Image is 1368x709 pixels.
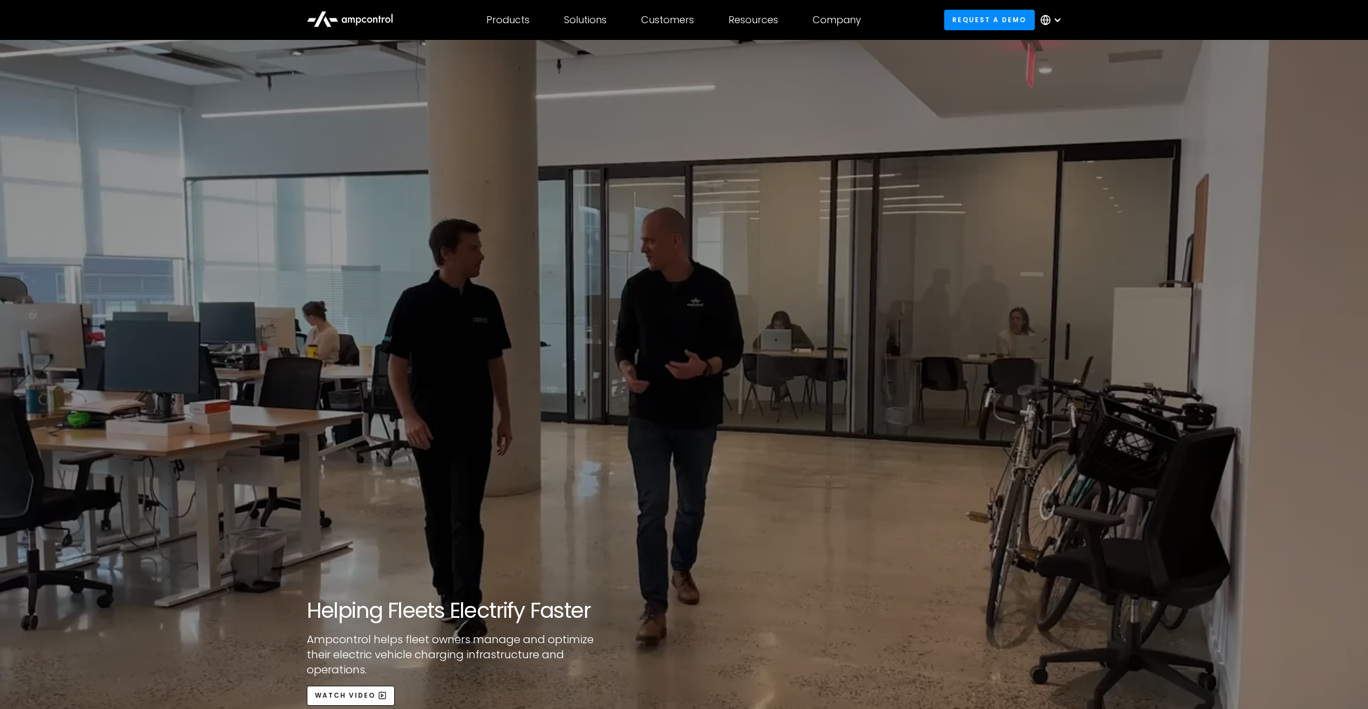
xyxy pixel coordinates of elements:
[728,14,778,26] div: Resources
[641,14,694,26] div: Customers
[813,14,861,26] div: Company
[564,14,607,26] div: Solutions
[486,14,530,26] div: Products
[944,10,1035,30] a: Request a demo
